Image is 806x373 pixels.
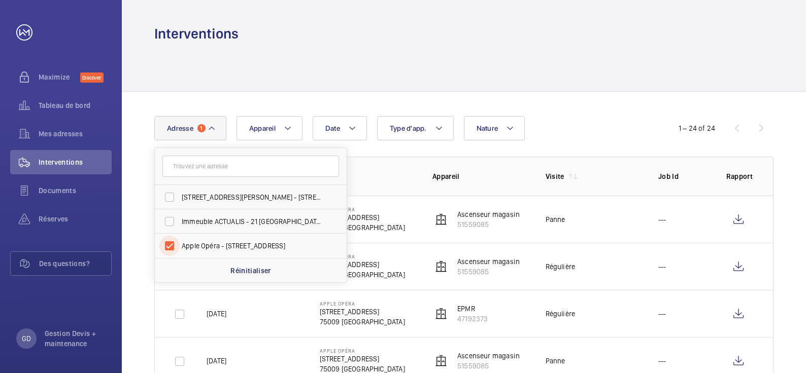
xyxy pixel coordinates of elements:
p: Ascenseur magasin [457,351,520,361]
p: 47192373 [457,314,488,324]
p: [STREET_ADDRESS] [320,354,405,364]
p: EPMR [457,304,488,314]
p: Adresse [320,171,417,181]
img: elevator.svg [435,308,447,320]
p: [STREET_ADDRESS] [320,307,405,317]
span: Maximize [39,72,80,82]
button: Adresse1 [154,116,226,140]
button: Nature [464,116,525,140]
span: Appareil [249,124,276,132]
span: Date [325,124,340,132]
span: Tableau de bord [39,100,112,110]
span: Immeuble ACTUALIS - 21 [GEOGRAPHIC_DATA] [182,216,321,227]
div: 1 – 24 of 24 [679,123,715,133]
p: Rapport [726,171,753,181]
p: [STREET_ADDRESS] [320,259,405,270]
h1: Interventions [154,24,239,43]
div: Régulière [546,262,576,272]
p: Ascenseur magasin [457,209,520,219]
div: Panne [546,214,565,225]
span: Apple Opéra - [STREET_ADDRESS] [182,241,321,251]
p: 51559085 [457,361,520,371]
span: 1 [197,124,206,132]
p: [DATE] [207,356,226,366]
p: Ascenseur magasin [457,256,520,267]
p: 51559085 [457,267,520,277]
p: Gestion Devis + maintenance [45,328,106,349]
span: Adresse [167,124,193,132]
span: [STREET_ADDRESS][PERSON_NAME] - [STREET_ADDRESS][PERSON_NAME] [182,192,321,202]
p: Appareil [432,171,529,181]
span: Type d'app. [390,124,427,132]
p: --- [658,214,666,225]
img: elevator.svg [435,260,447,273]
p: Apple Opéra [320,348,405,354]
span: Documents [39,185,112,196]
p: GD [22,333,31,344]
button: Type d'app. [377,116,454,140]
p: [STREET_ADDRESS] [320,212,405,222]
div: Régulière [546,309,576,319]
img: elevator.svg [435,213,447,226]
input: Trouvez une adresse [162,156,339,177]
span: Nature [477,124,498,132]
button: Date [313,116,367,140]
div: Panne [546,356,565,366]
p: --- [658,309,666,319]
button: Appareil [237,116,303,140]
p: 75009 [GEOGRAPHIC_DATA] [320,270,405,280]
p: Apple Opéra [320,206,405,212]
p: Apple Opéra [320,301,405,307]
span: Des questions? [39,258,111,269]
p: 75009 [GEOGRAPHIC_DATA] [320,222,405,233]
img: elevator.svg [435,355,447,367]
p: --- [658,262,666,272]
p: Visite [546,171,564,181]
p: Apple Opéra [320,253,405,259]
p: [DATE] [207,309,226,319]
p: Réinitialiser [230,266,271,276]
span: Réserves [39,214,112,224]
p: --- [658,356,666,366]
span: Mes adresses [39,129,112,139]
span: Discover [80,72,104,83]
span: Interventions [39,157,112,167]
p: 75009 [GEOGRAPHIC_DATA] [320,317,405,327]
p: Job Id [658,171,710,181]
p: 51559085 [457,219,520,230]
